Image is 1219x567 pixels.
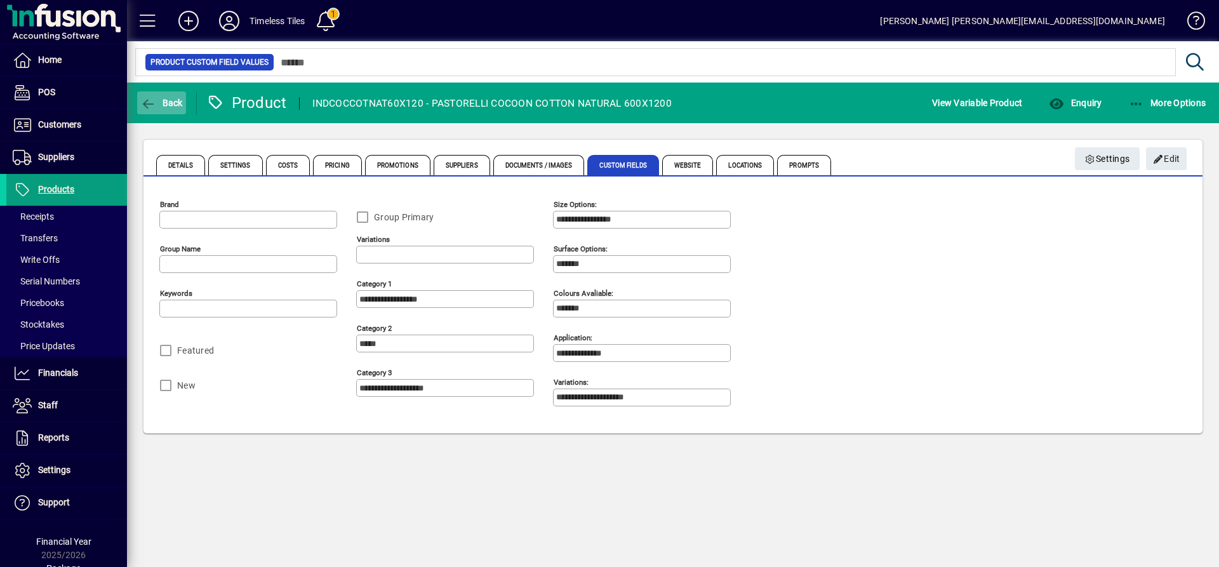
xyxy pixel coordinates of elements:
[6,227,127,249] a: Transfers
[662,155,714,175] span: Website
[6,270,127,292] a: Serial Numbers
[6,422,127,454] a: Reports
[1129,98,1206,108] span: More Options
[1178,3,1203,44] a: Knowledge Base
[160,200,179,209] mat-label: Brand
[1146,147,1187,170] button: Edit
[554,200,597,209] mat-label: Size Options:
[13,319,64,330] span: Stocktakes
[156,155,205,175] span: Details
[554,289,613,298] mat-label: Colours Avaliable:
[13,255,60,265] span: Write Offs
[587,155,658,175] span: Custom Fields
[554,244,608,253] mat-label: Surface Options:
[38,497,70,507] span: Support
[6,142,127,173] a: Suppliers
[6,357,127,389] a: Financials
[38,119,81,130] span: Customers
[13,276,80,286] span: Serial Numbers
[38,152,74,162] span: Suppliers
[493,155,585,175] span: Documents / Images
[38,184,74,194] span: Products
[312,93,672,114] div: INDCOCCOTNAT60X120 - PASTORELLI COCOON COTTON NATURAL 600X1200
[6,487,127,519] a: Support
[160,289,192,298] mat-label: Keywords
[6,390,127,422] a: Staff
[434,155,490,175] span: Suppliers
[6,455,127,486] a: Settings
[208,155,263,175] span: Settings
[357,279,392,288] mat-label: Category 1
[160,244,201,253] mat-label: Group Name
[1049,98,1102,108] span: Enquiry
[880,11,1165,31] div: [PERSON_NAME] [PERSON_NAME][EMAIL_ADDRESS][DOMAIN_NAME]
[6,292,127,314] a: Pricebooks
[357,324,392,333] mat-label: Category 2
[38,432,69,443] span: Reports
[554,378,589,387] mat-label: Variations:
[140,98,183,108] span: Back
[38,400,58,410] span: Staff
[929,91,1025,114] button: View Variable Product
[1126,91,1209,114] button: More Options
[716,155,774,175] span: Locations
[13,341,75,351] span: Price Updates
[168,10,209,32] button: Add
[38,368,78,378] span: Financials
[357,235,390,244] mat-label: Variations
[1153,149,1180,170] span: Edit
[38,55,62,65] span: Home
[36,537,91,547] span: Financial Year
[38,87,55,97] span: POS
[38,465,70,475] span: Settings
[554,333,592,342] mat-label: Application:
[127,91,197,114] app-page-header-button: Back
[150,56,269,69] span: Product Custom Field Values
[6,77,127,109] a: POS
[266,155,310,175] span: Costs
[6,206,127,227] a: Receipts
[6,335,127,357] a: Price Updates
[357,368,392,377] mat-label: Category 3
[932,93,1022,113] span: View Variable Product
[209,10,250,32] button: Profile
[6,314,127,335] a: Stocktakes
[6,249,127,270] a: Write Offs
[313,155,362,175] span: Pricing
[777,155,831,175] span: Prompts
[250,11,305,31] div: Timeless Tiles
[6,44,127,76] a: Home
[206,93,287,113] div: Product
[13,211,54,222] span: Receipts
[1085,149,1130,170] span: Settings
[137,91,186,114] button: Back
[13,298,64,308] span: Pricebooks
[365,155,430,175] span: Promotions
[13,233,58,243] span: Transfers
[6,109,127,141] a: Customers
[1046,91,1105,114] button: Enquiry
[1075,147,1140,170] button: Settings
